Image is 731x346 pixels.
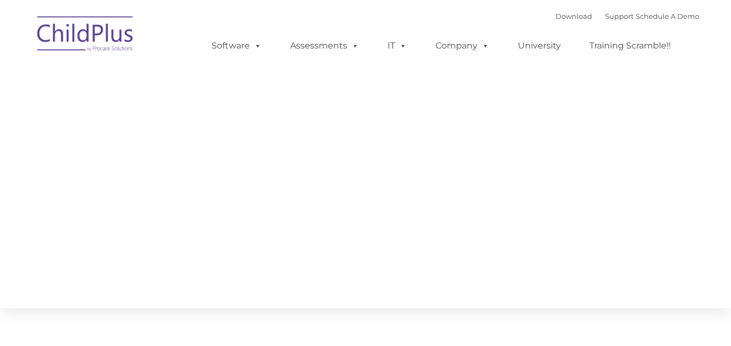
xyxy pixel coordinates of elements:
[579,35,681,57] a: Training Scramble!!
[279,35,370,57] a: Assessments
[201,35,272,57] a: Software
[32,9,139,63] img: ChildPlus by Procare Solutions
[556,12,592,20] a: Download
[636,12,699,20] a: Schedule A Demo
[507,35,572,57] a: University
[425,35,500,57] a: Company
[377,35,418,57] a: IT
[605,12,634,20] a: Support
[556,12,699,20] font: |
